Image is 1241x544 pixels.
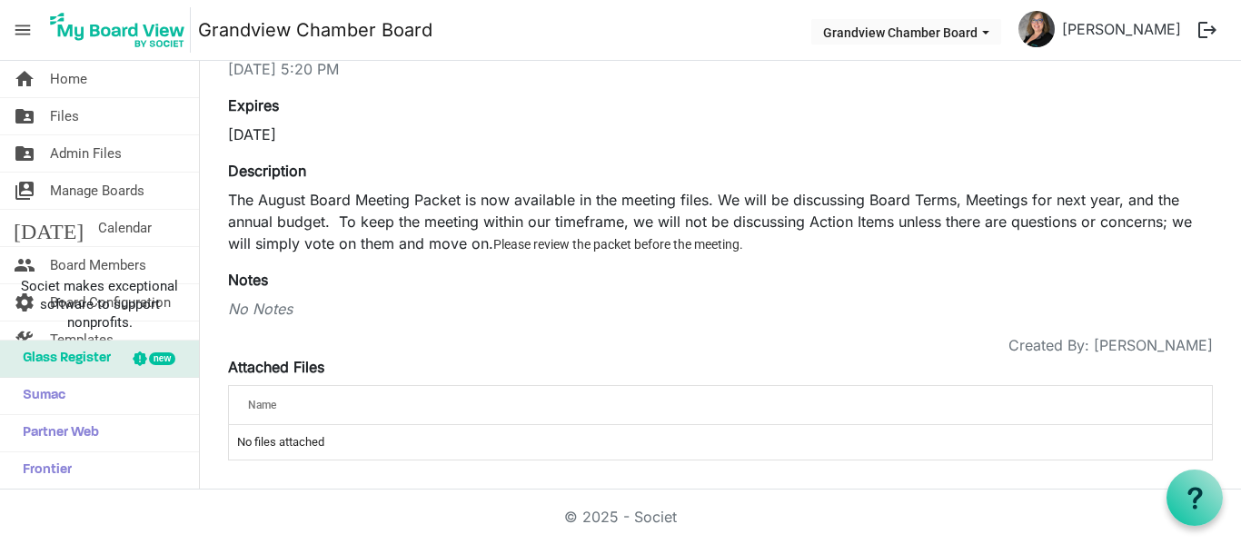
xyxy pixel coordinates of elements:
[198,12,432,48] a: Grandview Chamber Board
[228,94,279,116] label: Expires
[14,415,99,451] span: Partner Web
[811,19,1001,45] button: Grandview Chamber Board dropdownbutton
[149,352,175,365] div: new
[14,452,72,489] span: Frontier
[14,61,35,97] span: home
[14,247,35,283] span: people
[50,173,144,209] span: Manage Boards
[5,13,40,47] span: menu
[228,356,324,378] label: Attached Files
[14,135,35,172] span: folder_shared
[50,98,79,134] span: Files
[248,399,276,411] span: Name
[14,98,35,134] span: folder_shared
[493,237,743,252] span: Please review the packet before the meeting.
[50,247,146,283] span: Board Members
[564,508,677,526] a: © 2025 - Societ
[228,269,268,291] label: Notes
[1188,11,1226,49] button: logout
[45,7,191,53] img: My Board View Logo
[14,173,35,209] span: switch_account
[14,210,84,246] span: [DATE]
[228,160,306,182] label: Description
[1008,334,1213,356] span: Created By: [PERSON_NAME]
[228,298,1213,320] div: No Notes
[228,58,1213,80] div: [DATE] 5:20 PM
[50,61,87,97] span: Home
[45,7,198,53] a: My Board View Logo
[14,378,65,414] span: Sumac
[98,210,152,246] span: Calendar
[229,425,1212,460] td: No files attached
[228,191,1192,252] span: The August Board Meeting Packet is now available in the meeting files. We will be discussing Boar...
[50,135,122,172] span: Admin Files
[1055,11,1188,47] a: [PERSON_NAME]
[1018,11,1055,47] img: xwigONsaSVrXHT-P3hPiZpes7_RGi12fsicrF88tKTcz4a43CK73t5Nsk3bCzs-bzUMko02-NsDJwRVxBwrNBg_thumb.png
[228,124,707,145] div: [DATE]
[8,277,191,331] span: Societ makes exceptional software to support nonprofits.
[14,341,111,377] span: Glass Register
